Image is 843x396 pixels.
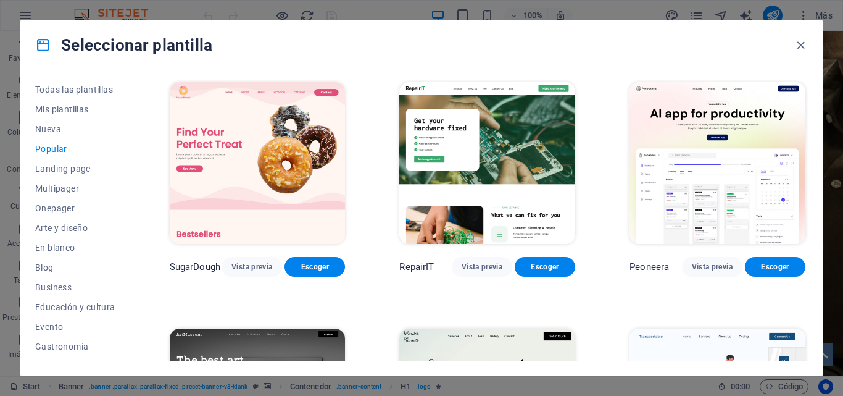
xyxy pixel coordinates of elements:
span: Escoger [525,262,565,272]
img: Peoneera [629,82,805,244]
button: Educación y cultura [35,297,115,317]
button: Nueva [35,119,115,139]
button: Landing page [35,159,115,179]
button: Escoger [515,257,575,277]
button: Vista previa [452,257,512,277]
span: Todas las plantillas [35,85,115,95]
img: RepairIT [399,82,575,244]
button: Onepager [35,198,115,218]
button: Popular [35,139,115,159]
span: Evento [35,322,115,332]
span: Blog [35,263,115,272]
button: Mis plantillas [35,99,115,119]
button: Escoger [284,257,345,277]
span: Business [35,282,115,292]
span: Gastronomía [35,342,115,352]
span: Vista previa [692,262,733,272]
span: Escoger [294,262,335,272]
p: RepairIT [399,261,434,273]
span: Popular [35,144,115,154]
span: Onepager [35,203,115,213]
span: Landing page [35,164,115,174]
span: Vista previa [462,262,502,272]
span: Escoger [755,262,795,272]
span: Multipager [35,183,115,193]
button: 2 [28,333,36,340]
button: Vista previa [682,257,742,277]
button: 1 [28,318,36,326]
button: Multipager [35,179,115,198]
button: Business [35,277,115,297]
button: Gastronomía [35,337,115,356]
h4: Seleccionar plantilla [35,35,212,55]
button: Arte y diseño [35,218,115,238]
span: En blanco [35,243,115,253]
button: Salud [35,356,115,376]
span: Vista previa [231,262,272,272]
img: SugarDough [170,82,346,244]
button: Todas las plantillas [35,80,115,99]
p: Peoneera [629,261,669,273]
span: Mis plantillas [35,104,115,114]
button: Escoger [745,257,805,277]
button: Evento [35,317,115,337]
p: SugarDough [170,261,220,273]
button: En blanco [35,238,115,258]
span: Nueva [35,124,115,134]
button: Vista previa [222,257,282,277]
span: Arte y diseño [35,223,115,233]
span: Educación y cultura [35,302,115,312]
button: Blog [35,258,115,277]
